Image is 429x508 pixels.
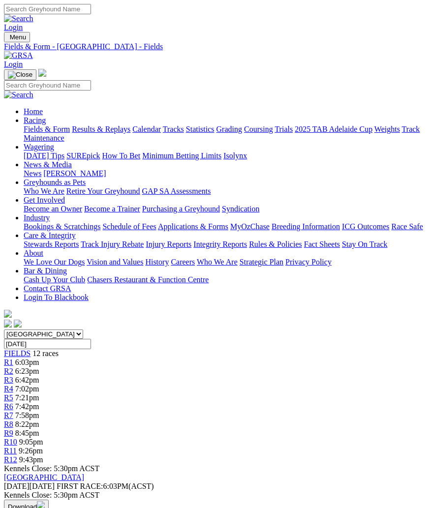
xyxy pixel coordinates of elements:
[4,4,91,14] input: Search
[24,169,425,178] div: News & Media
[38,69,46,77] img: logo-grsa-white.png
[24,275,425,284] div: Bar & Dining
[10,33,26,41] span: Menu
[24,151,64,160] a: [DATE] Tips
[87,275,209,284] a: Chasers Restaurant & Function Centre
[4,411,13,419] a: R7
[197,258,238,266] a: Who We Are
[14,320,22,328] img: twitter.svg
[19,455,43,464] span: 9:43pm
[4,438,17,446] span: R10
[15,385,39,393] span: 7:02pm
[4,376,13,384] a: R3
[4,23,23,31] a: Login
[132,125,161,133] a: Calendar
[4,42,425,51] a: Fields & Form - [GEOGRAPHIC_DATA] - Fields
[24,187,425,196] div: Greyhounds as Pets
[24,143,54,151] a: Wagering
[4,385,13,393] a: R4
[24,187,64,195] a: Who We Are
[24,222,425,231] div: Industry
[4,349,31,358] a: FIELDS
[4,310,12,318] img: logo-grsa-white.png
[158,222,228,231] a: Applications & Forms
[24,275,85,284] a: Cash Up Your Club
[391,222,423,231] a: Race Safe
[24,293,89,301] a: Login To Blackbook
[24,284,71,293] a: Contact GRSA
[24,116,46,124] a: Racing
[19,438,43,446] span: 9:05pm
[24,107,43,116] a: Home
[272,222,340,231] a: Breeding Information
[163,125,184,133] a: Tracks
[4,51,33,60] img: GRSA
[32,349,59,358] span: 12 races
[72,125,130,133] a: Results & Replays
[24,205,425,213] div: Get Involved
[66,187,140,195] a: Retire Your Greyhound
[15,411,39,419] span: 7:58pm
[8,71,32,79] img: Close
[186,125,214,133] a: Statistics
[24,178,86,186] a: Greyhounds as Pets
[4,402,13,411] a: R6
[4,482,30,490] span: [DATE]
[24,196,65,204] a: Get Involved
[4,69,36,80] button: Toggle navigation
[4,447,17,455] a: R11
[4,393,13,402] span: R5
[285,258,332,266] a: Privacy Policy
[81,240,144,248] a: Track Injury Rebate
[4,464,99,473] span: Kennels Close: 5:30pm ACST
[230,222,270,231] a: MyOzChase
[142,205,220,213] a: Purchasing a Greyhound
[24,222,100,231] a: Bookings & Scratchings
[4,339,91,349] input: Select date
[275,125,293,133] a: Trials
[4,491,425,500] div: Kennels Close: 5:30pm ACST
[304,240,340,248] a: Fact Sheets
[342,222,389,231] a: ICG Outcomes
[4,367,13,375] a: R2
[19,447,43,455] span: 9:26pm
[24,240,79,248] a: Stewards Reports
[4,455,17,464] a: R12
[4,320,12,328] img: facebook.svg
[249,240,302,248] a: Rules & Policies
[24,258,425,267] div: About
[342,240,387,248] a: Stay On Track
[57,482,103,490] span: FIRST RACE:
[24,125,425,143] div: Racing
[24,151,425,160] div: Wagering
[145,258,169,266] a: History
[240,258,283,266] a: Strategic Plan
[4,420,13,428] a: R8
[244,125,273,133] a: Coursing
[24,231,76,239] a: Care & Integrity
[87,258,143,266] a: Vision and Values
[24,169,41,178] a: News
[15,429,39,437] span: 8:45pm
[4,358,13,366] a: R1
[374,125,400,133] a: Weights
[4,429,13,437] a: R9
[216,125,242,133] a: Grading
[24,240,425,249] div: Care & Integrity
[24,205,82,213] a: Become an Owner
[4,482,55,490] span: [DATE]
[24,213,50,222] a: Industry
[24,125,420,142] a: Track Maintenance
[4,32,30,42] button: Toggle navigation
[15,376,39,384] span: 6:42pm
